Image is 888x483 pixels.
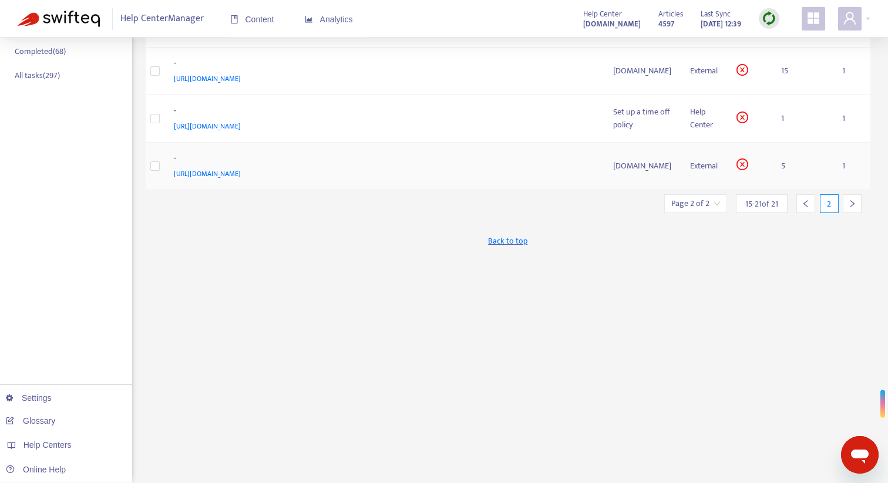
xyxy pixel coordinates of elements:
strong: [DATE] 12:39 [701,18,741,31]
img: sync.dc5367851b00ba804db3.png [762,11,776,26]
img: Swifteq [18,11,100,27]
a: [DOMAIN_NAME] [583,17,641,31]
strong: 4597 [658,18,674,31]
span: Back to top [488,235,527,247]
span: close-circle [736,112,748,123]
span: book [230,15,238,23]
span: [URL][DOMAIN_NAME] [174,168,241,180]
td: 15 [772,48,833,95]
span: Last Sync [701,8,731,21]
span: area-chart [305,15,313,23]
strong: [DOMAIN_NAME] [583,18,641,31]
div: [DOMAIN_NAME] [613,65,671,77]
div: [DOMAIN_NAME] [613,160,671,173]
span: close-circle [736,158,748,170]
td: 1 [833,95,870,143]
a: Glossary [6,416,55,425]
span: Articles [658,8,683,21]
td: 1 [772,95,833,143]
span: Content [230,15,274,24]
span: close-circle [736,64,748,76]
span: appstore [806,11,820,25]
td: 1 [833,48,870,95]
span: Analytics [305,15,353,24]
td: 5 [772,143,833,190]
div: External [690,160,718,173]
p: All tasks ( 297 ) [15,69,60,82]
div: - [174,104,590,120]
div: Help Center [690,106,718,131]
td: 1 [833,143,870,190]
span: left [802,200,810,208]
div: 2 [820,194,839,213]
iframe: Button to launch messaging window, conversation in progress [841,436,879,474]
div: - [174,152,590,167]
span: Help Centers [23,440,72,450]
div: Set up a time off policy [613,106,671,131]
span: Help Center Manager [120,8,204,30]
span: [URL][DOMAIN_NAME] [174,73,241,85]
p: Completed ( 68 ) [15,45,66,58]
span: Help Center [583,8,622,21]
span: right [848,200,856,208]
a: Settings [6,393,52,403]
div: - [174,57,590,72]
span: user [843,11,857,25]
a: Online Help [6,465,66,474]
span: [URL][DOMAIN_NAME] [174,120,241,132]
div: External [690,65,718,77]
span: 15 - 21 of 21 [745,198,778,210]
